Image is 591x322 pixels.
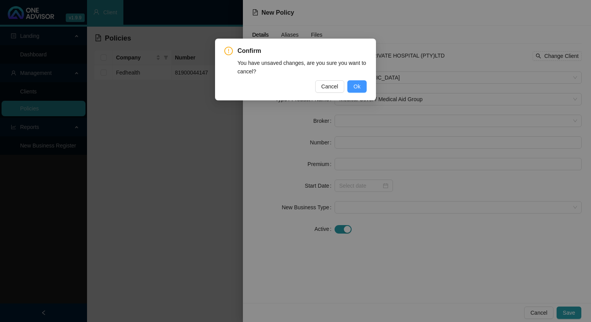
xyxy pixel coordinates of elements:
div: You have unsaved changes, are you sure you want to cancel? [237,59,367,76]
button: Ok [347,80,367,93]
span: exclamation-circle [224,47,233,55]
span: Cancel [321,82,338,91]
span: Confirm [237,46,367,56]
span: Ok [354,82,360,91]
button: Cancel [315,80,345,93]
